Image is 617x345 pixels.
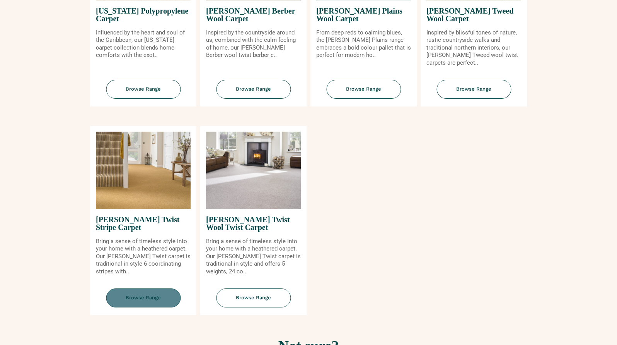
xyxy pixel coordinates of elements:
[96,0,191,29] span: [US_STATE] Polypropylene Carpet
[426,0,521,29] span: [PERSON_NAME] Tweed Wool Carpet
[421,80,527,106] a: Browse Range
[326,80,401,99] span: Browse Range
[200,80,307,106] a: Browse Range
[96,209,191,238] span: [PERSON_NAME] Twist Stripe Carpet
[96,238,191,276] p: Bring a sense of timeless style into your home with a heathered carpet. Our [PERSON_NAME] Twist c...
[436,80,511,99] span: Browse Range
[316,29,411,59] p: From deep reds to calming blues, the [PERSON_NAME] Plains range embraces a bold colour pallet tha...
[310,80,417,106] a: Browse Range
[106,288,181,307] span: Browse Range
[90,80,196,106] a: Browse Range
[206,29,301,59] p: Inspired by the countryside around us, combined with the calm feeling of home, our [PERSON_NAME] ...
[216,80,291,99] span: Browse Range
[426,29,521,67] p: Inspired by blissful tones of nature, rustic countryside walks and traditional northern interiors...
[200,288,307,315] a: Browse Range
[206,238,301,276] p: Bring a sense of timeless style into your home with a heathered carpet. Our [PERSON_NAME] Twist c...
[316,0,411,29] span: [PERSON_NAME] Plains Wool Carpet
[206,132,301,209] img: Tomkinson Twist Wool Twist Carpet
[106,80,181,99] span: Browse Range
[90,288,196,315] a: Browse Range
[96,29,191,59] p: Influenced by the heart and soul of the Caribbean, our [US_STATE] carpet collection blends home c...
[96,132,191,209] img: Tomkinson Twist Stripe Carpet
[206,209,301,238] span: [PERSON_NAME] Twist Wool Twist Carpet
[216,288,291,307] span: Browse Range
[206,0,301,29] span: [PERSON_NAME] Berber Wool Carpet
